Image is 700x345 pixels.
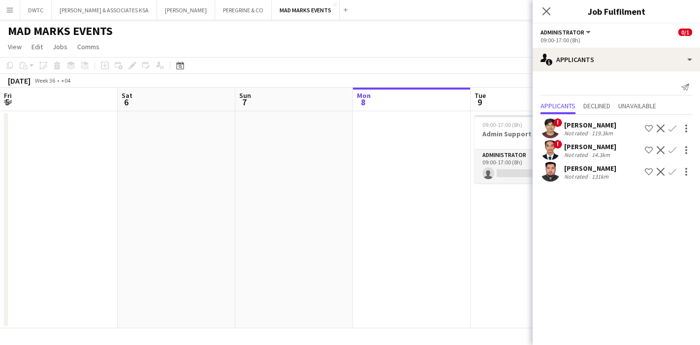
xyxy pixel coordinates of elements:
a: Comms [73,40,103,53]
span: ! [553,140,562,149]
span: 8 [355,96,371,108]
span: 7 [238,96,251,108]
span: 9 [473,96,486,108]
div: Not rated [564,173,590,180]
button: PEREGRINE & CO [215,0,272,20]
span: Week 36 [32,77,57,84]
span: Tue [475,91,486,100]
div: [PERSON_NAME] [564,121,616,129]
span: View [8,42,22,51]
div: Not rated [564,129,590,137]
a: Jobs [49,40,71,53]
div: 119.3km [590,129,615,137]
span: Applicants [541,102,575,109]
button: MAD MARKS EVENTS [272,0,340,20]
div: 09:00-17:00 (8h) [541,36,692,44]
app-card-role: Administrator3A0/109:00-17:00 (8h) [475,150,585,183]
span: 09:00-17:00 (8h) [482,121,522,128]
span: Comms [77,42,99,51]
h3: Job Fulfilment [533,5,700,18]
app-job-card: 09:00-17:00 (8h)0/1Admin Support1 RoleAdministrator3A0/109:00-17:00 (8h) [475,115,585,183]
button: DWTC [20,0,52,20]
div: [PERSON_NAME] [564,142,616,151]
span: Unavailable [618,102,656,109]
h3: Admin Support [475,129,585,138]
button: Administrator [541,29,592,36]
span: ! [553,118,562,127]
a: View [4,40,26,53]
div: [PERSON_NAME] [564,164,616,173]
span: Declined [583,102,610,109]
span: Jobs [53,42,67,51]
span: Fri [4,91,12,100]
span: Sun [239,91,251,100]
span: Sat [122,91,132,100]
div: Not rated [564,151,590,158]
span: Mon [357,91,371,100]
span: 0/1 [678,29,692,36]
span: Edit [32,42,43,51]
div: +04 [61,77,70,84]
div: Applicants [533,48,700,71]
button: [PERSON_NAME] & ASSOCIATES KSA [52,0,157,20]
span: Administrator [541,29,584,36]
button: [PERSON_NAME] [157,0,215,20]
div: 14.3km [590,151,612,158]
h1: MAD MARKS EVENTS [8,24,113,38]
span: 6 [120,96,132,108]
div: 131km [590,173,610,180]
div: [DATE] [8,76,31,86]
span: 5 [2,96,12,108]
a: Edit [28,40,47,53]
